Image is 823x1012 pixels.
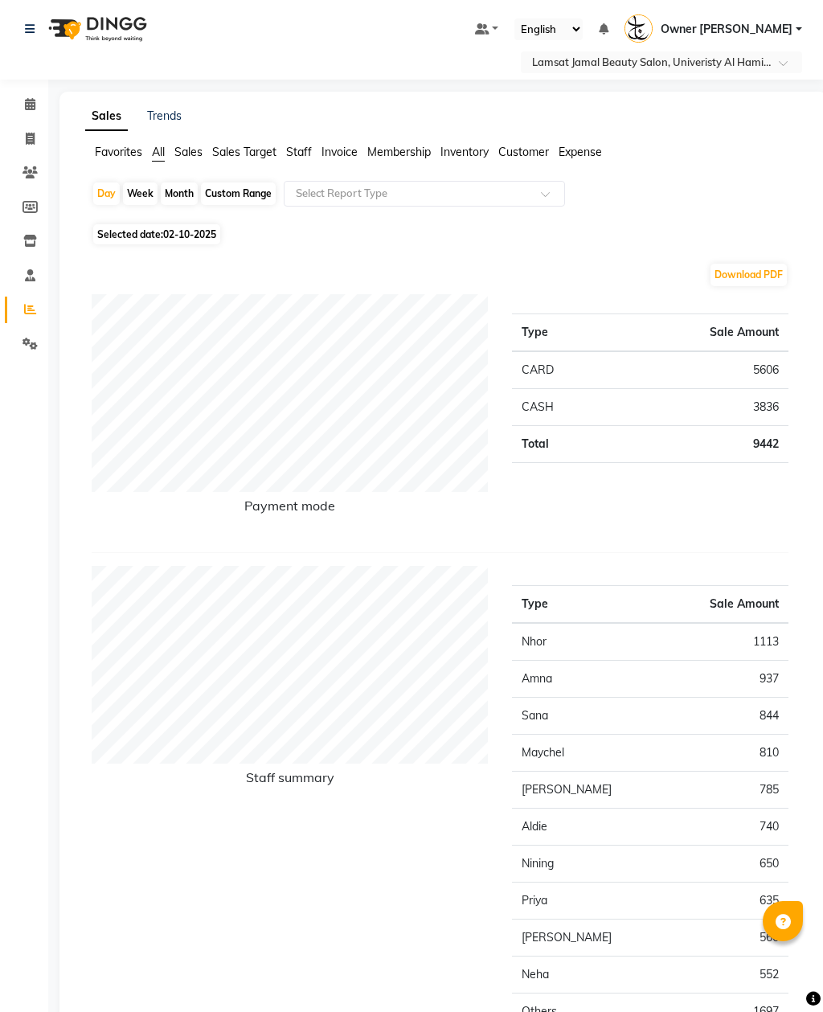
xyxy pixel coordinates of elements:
[614,351,788,389] td: 5606
[665,623,788,661] td: 1113
[512,809,665,846] td: Aldie
[512,351,613,389] td: CARD
[665,957,788,994] td: 552
[512,920,665,957] td: [PERSON_NAME]
[95,145,142,159] span: Favorites
[321,145,358,159] span: Invoice
[665,846,788,883] td: 650
[512,314,613,352] th: Type
[161,182,198,205] div: Month
[614,426,788,463] td: 9442
[93,224,220,244] span: Selected date:
[665,698,788,735] td: 844
[174,145,203,159] span: Sales
[163,228,216,240] span: 02-10-2025
[286,145,312,159] span: Staff
[755,948,807,996] iframe: chat widget
[152,145,165,159] span: All
[614,314,788,352] th: Sale Amount
[512,957,665,994] td: Neha
[614,389,788,426] td: 3836
[665,586,788,624] th: Sale Amount
[41,6,151,51] img: logo
[212,145,276,159] span: Sales Target
[665,735,788,772] td: 810
[123,182,158,205] div: Week
[665,772,788,809] td: 785
[367,145,431,159] span: Membership
[512,426,613,463] td: Total
[93,182,120,205] div: Day
[665,661,788,698] td: 937
[512,389,613,426] td: CASH
[201,182,276,205] div: Custom Range
[440,145,489,159] span: Inventory
[85,102,128,131] a: Sales
[665,809,788,846] td: 740
[512,698,665,735] td: Sana
[512,623,665,661] td: Nhor
[665,920,788,957] td: 566
[710,264,787,286] button: Download PDF
[512,586,665,624] th: Type
[512,883,665,920] td: Priya
[92,498,488,520] h6: Payment mode
[512,735,665,772] td: Maychel
[559,145,602,159] span: Expense
[512,772,665,809] td: [PERSON_NAME]
[624,14,653,43] img: Owner Aliya
[498,145,549,159] span: Customer
[92,770,488,792] h6: Staff summary
[665,883,788,920] td: 635
[512,661,665,698] td: Amna
[512,846,665,883] td: Nining
[147,109,182,123] a: Trends
[661,21,792,38] span: Owner [PERSON_NAME]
